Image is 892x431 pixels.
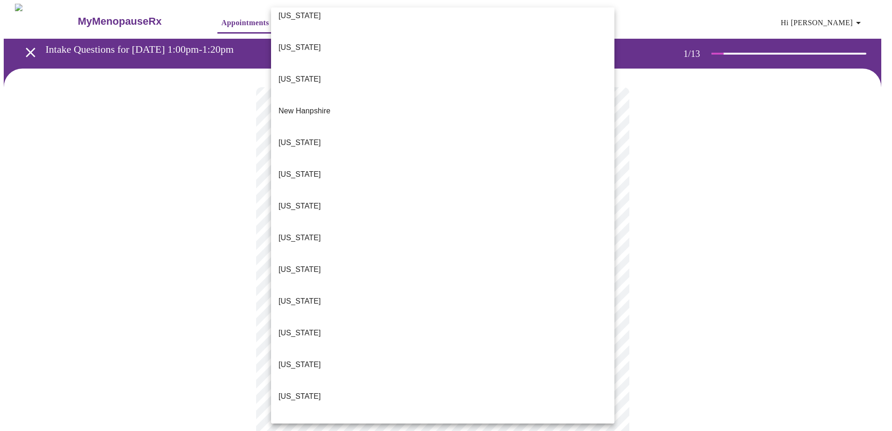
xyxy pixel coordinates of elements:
p: [US_STATE] [279,327,321,339]
p: [US_STATE] [279,391,321,402]
p: [US_STATE] [279,10,321,21]
p: [US_STATE] [279,42,321,53]
p: [US_STATE] [279,169,321,180]
p: [US_STATE] [279,359,321,370]
p: [US_STATE] [279,232,321,243]
p: New Hanpshire [279,105,330,117]
p: [US_STATE] [279,74,321,85]
p: [US_STATE] [279,201,321,212]
p: [US_STATE] [279,296,321,307]
p: [US_STATE] [279,264,321,275]
p: [US_STATE] [279,137,321,148]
